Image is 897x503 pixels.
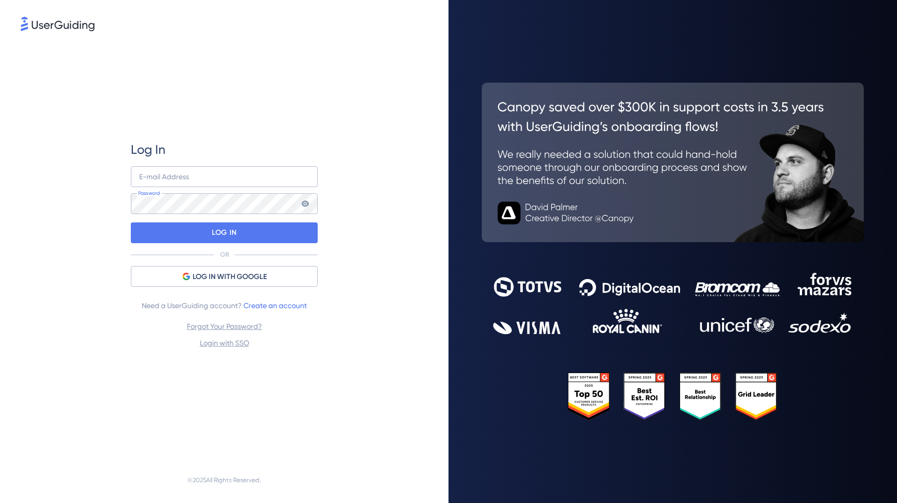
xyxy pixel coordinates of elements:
[131,141,166,158] span: Log In
[482,83,864,243] img: 26c0aa7c25a843aed4baddd2b5e0fa68.svg
[193,271,267,283] span: LOG IN WITH GOOGLE
[568,373,778,421] img: 25303e33045975176eb484905ab012ff.svg
[200,339,249,347] a: Login with SSO
[212,224,236,241] p: LOG IN
[493,273,852,334] img: 9302ce2ac39453076f5bc0f2f2ca889b.svg
[220,250,229,259] p: OR
[187,322,262,330] a: Forgot Your Password?
[131,166,318,187] input: example@company.com
[243,301,307,310] a: Create an account
[21,17,94,31] img: 8faab4ba6bc7696a72372aa768b0286c.svg
[187,474,261,486] span: © 2025 All Rights Reserved.
[142,299,307,312] span: Need a UserGuiding account?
